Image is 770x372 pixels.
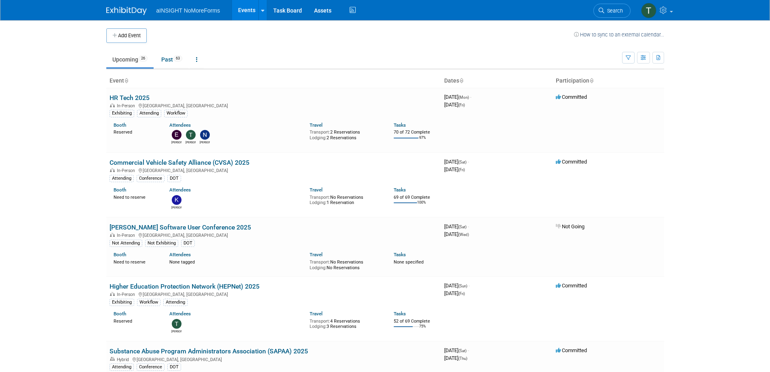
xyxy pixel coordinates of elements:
[468,347,469,353] span: -
[110,167,438,173] div: [GEOGRAPHIC_DATA], [GEOGRAPHIC_DATA]
[310,319,330,324] span: Transport:
[106,74,441,88] th: Event
[171,140,181,145] div: Eric Guimond
[310,200,327,205] span: Lodging:
[110,357,115,361] img: Hybrid Event
[172,319,181,329] img: Teresa Papanicolaou
[310,135,327,140] span: Lodging:
[172,195,181,205] img: Kate Silvas
[169,187,191,193] a: Attendees
[110,103,115,107] img: In-Person Event
[156,7,220,14] span: aINSIGHT NoMoreForms
[106,52,154,67] a: Upcoming26
[417,200,426,211] td: 100%
[163,299,188,306] div: Attending
[458,232,469,237] span: (Wed)
[200,130,210,140] img: Nichole Brown
[468,283,470,289] span: -
[110,233,115,237] img: In-Person Event
[110,168,115,172] img: In-Person Event
[553,74,664,88] th: Participation
[110,291,438,297] div: [GEOGRAPHIC_DATA], [GEOGRAPHIC_DATA]
[117,103,137,108] span: In-Person
[444,166,465,172] span: [DATE]
[110,159,249,166] a: Commercial Vehicle Safety Alliance (CVSA) 2025
[310,259,330,265] span: Transport:
[110,223,251,231] a: [PERSON_NAME] Software User Conference 2025
[394,195,438,200] div: 69 of 69 Complete
[459,77,463,84] a: Sort by Start Date
[310,187,323,193] a: Travel
[106,28,147,43] button: Add Event
[114,258,158,265] div: Need to reserve
[458,103,465,107] span: (Fri)
[468,159,469,165] span: -
[169,252,191,257] a: Attendees
[173,55,182,62] span: 63
[458,168,465,172] span: (Fri)
[110,110,134,117] div: Exhibiting
[310,130,330,135] span: Transport:
[458,225,466,229] span: (Sat)
[458,284,467,288] span: (Sun)
[604,8,623,14] span: Search
[114,252,126,257] a: Booth
[419,324,426,335] td: 75%
[110,240,142,247] div: Not Attending
[114,128,158,135] div: Reserved
[167,175,181,182] div: DOT
[444,290,465,296] span: [DATE]
[310,193,382,206] div: No Reservations 1 Reservation
[139,55,148,62] span: 26
[556,347,587,353] span: Committed
[394,252,406,257] a: Tasks
[137,175,165,182] div: Conference
[310,317,382,329] div: 4 Reservations 3 Reservations
[593,4,631,18] a: Search
[394,259,424,265] span: None specified
[444,94,471,100] span: [DATE]
[110,232,438,238] div: [GEOGRAPHIC_DATA], [GEOGRAPHIC_DATA]
[419,136,426,147] td: 97%
[310,195,330,200] span: Transport:
[444,347,469,353] span: [DATE]
[110,175,134,182] div: Attending
[186,140,196,145] div: Teresa Papanicolaou
[169,122,191,128] a: Attendees
[114,317,158,324] div: Reserved
[110,102,438,108] div: [GEOGRAPHIC_DATA], [GEOGRAPHIC_DATA]
[556,283,587,289] span: Committed
[458,160,466,164] span: (Sat)
[200,140,210,145] div: Nichole Brown
[181,240,195,247] div: DOT
[310,258,382,270] div: No Reservations No Reservations
[556,159,587,165] span: Committed
[468,223,469,230] span: -
[458,349,466,353] span: (Sat)
[114,187,126,193] a: Booth
[114,311,126,317] a: Booth
[458,356,467,361] span: (Thu)
[458,291,465,296] span: (Fri)
[556,94,587,100] span: Committed
[556,223,584,230] span: Not Going
[394,319,438,324] div: 52 of 69 Complete
[110,356,438,362] div: [GEOGRAPHIC_DATA], [GEOGRAPHIC_DATA]
[117,357,131,362] span: Hybrid
[137,110,161,117] div: Attending
[589,77,593,84] a: Sort by Participation Type
[124,77,128,84] a: Sort by Event Name
[641,3,656,18] img: Teresa Papanicolaou
[171,205,181,210] div: Kate Silvas
[110,94,150,102] a: HR Tech 2025
[114,122,126,128] a: Booth
[110,363,134,371] div: Attending
[164,110,188,117] div: Workflow
[117,292,137,297] span: In-Person
[186,130,196,140] img: Teresa Papanicolaou
[441,74,553,88] th: Dates
[137,299,160,306] div: Workflow
[106,7,147,15] img: ExhibitDay
[310,252,323,257] a: Travel
[172,130,181,140] img: Eric Guimond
